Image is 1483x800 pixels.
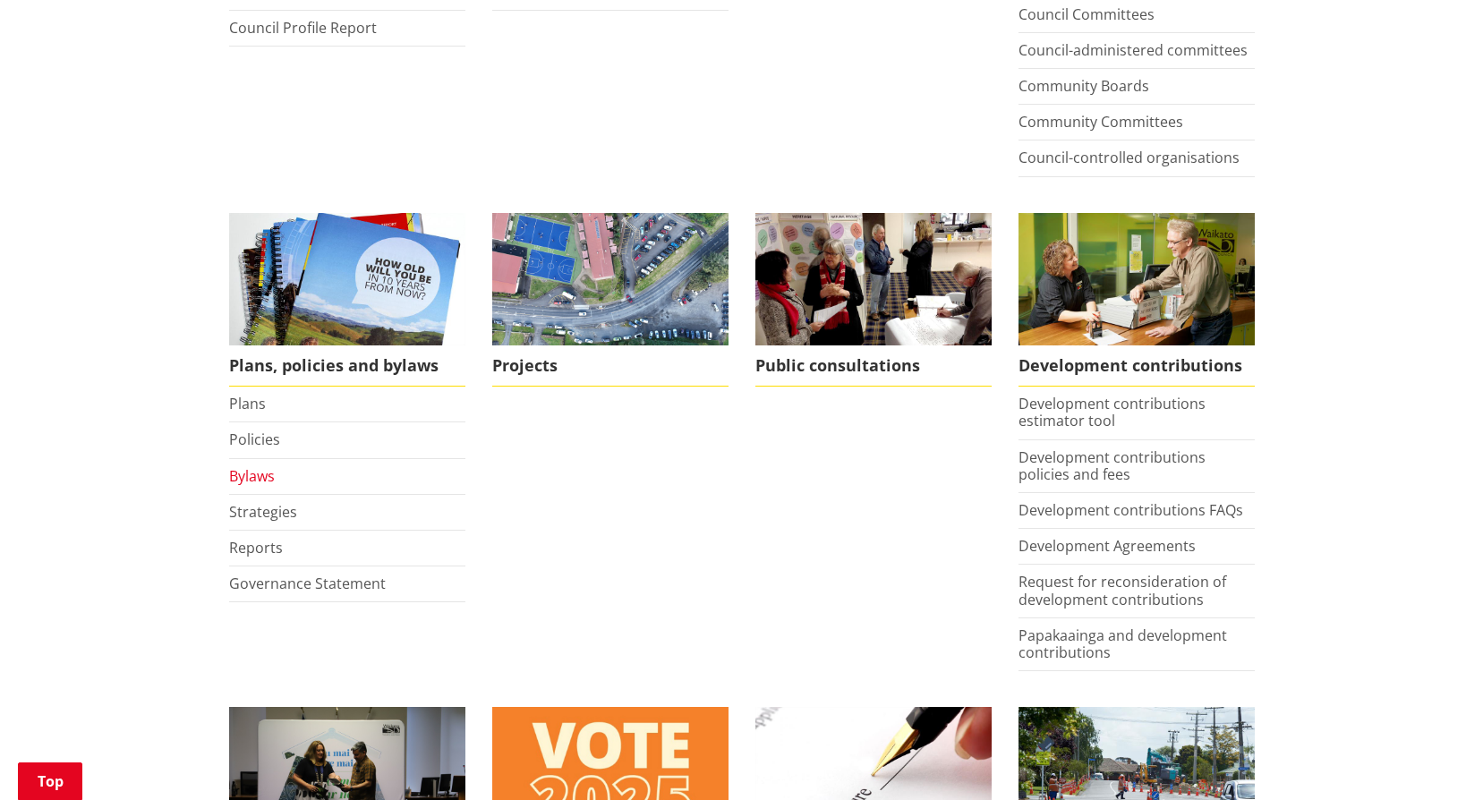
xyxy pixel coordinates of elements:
[1018,572,1226,609] a: Request for reconsideration of development contributions
[229,574,386,593] a: Governance Statement
[229,18,377,38] a: Council Profile Report
[229,394,266,413] a: Plans
[229,538,283,557] a: Reports
[18,762,82,800] a: Top
[1018,112,1183,132] a: Community Committees
[755,213,992,346] img: public-consultations
[755,213,992,387] a: public-consultations Public consultations
[229,345,465,387] span: Plans, policies and bylaws
[1018,345,1255,387] span: Development contributions
[1018,500,1243,520] a: Development contributions FAQs
[229,213,465,346] img: Long Term Plan
[492,213,729,387] a: Projects
[1018,213,1255,387] a: FInd out more about fees and fines here Development contributions
[1018,447,1206,484] a: Development contributions policies and fees
[229,466,275,486] a: Bylaws
[1018,76,1149,96] a: Community Boards
[755,345,992,387] span: Public consultations
[229,213,465,387] a: We produce a number of plans, policies and bylaws including the Long Term Plan Plans, policies an...
[1018,148,1240,167] a: Council-controlled organisations
[1018,536,1196,556] a: Development Agreements
[229,502,297,522] a: Strategies
[1018,213,1255,346] img: Fees
[1018,394,1206,430] a: Development contributions estimator tool
[229,430,280,449] a: Policies
[492,345,729,387] span: Projects
[1401,725,1465,789] iframe: Messenger Launcher
[1018,40,1248,60] a: Council-administered committees
[492,213,729,346] img: DJI_0336
[1018,4,1155,24] a: Council Committees
[1018,626,1227,662] a: Papakaainga and development contributions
